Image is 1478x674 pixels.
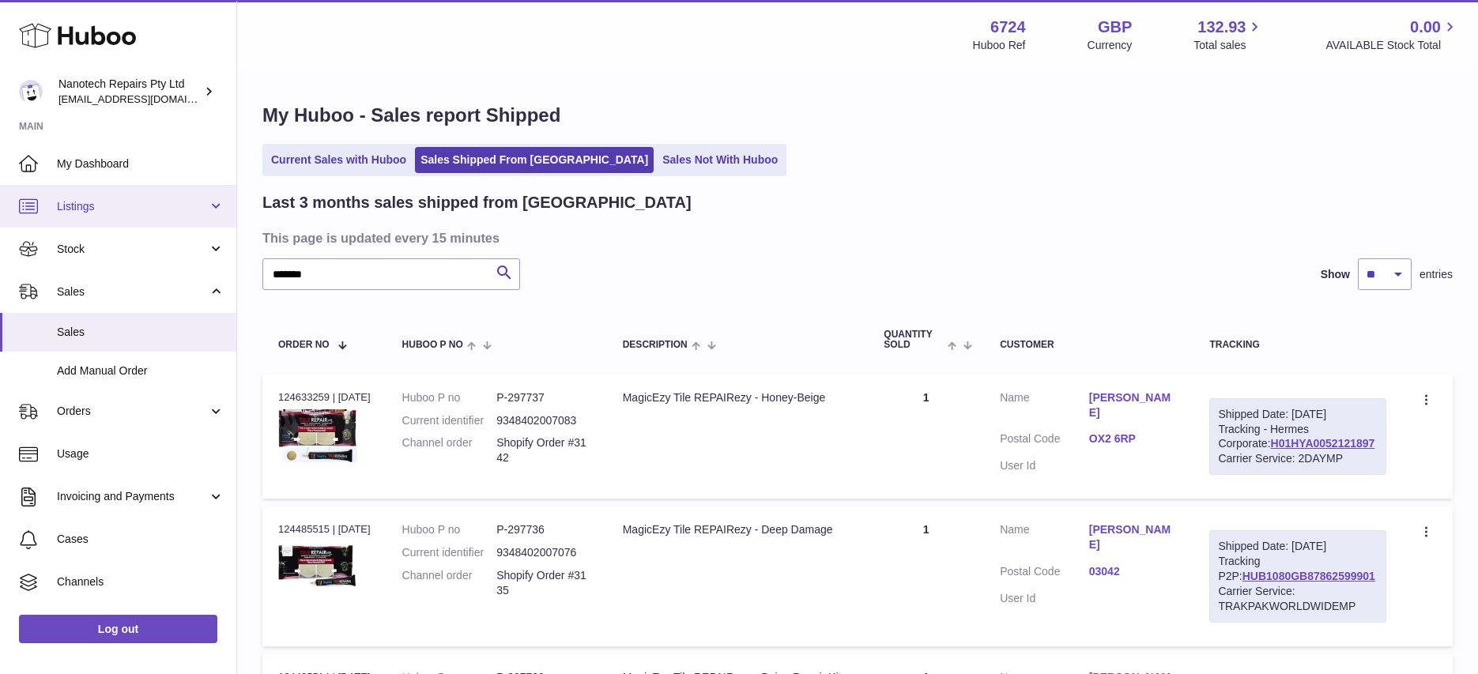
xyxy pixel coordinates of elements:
dt: Name [1000,390,1089,424]
dt: Current identifier [402,413,497,428]
span: Usage [57,446,224,461]
dt: Huboo P no [402,390,497,405]
span: Description [623,340,688,350]
span: My Dashboard [57,156,224,171]
dt: Postal Code [1000,431,1089,450]
div: Tracking P2P: [1209,530,1386,622]
span: 0.00 [1410,17,1441,38]
a: H01HYA0052121897 [1271,437,1375,450]
div: Nanotech Repairs Pty Ltd [58,77,201,107]
h2: Last 3 months sales shipped from [GEOGRAPHIC_DATA] [262,192,692,213]
div: Huboo Ref [973,38,1026,53]
dd: P-297737 [496,390,591,405]
h1: My Huboo - Sales report Shipped [262,103,1453,128]
dd: P-297736 [496,522,591,537]
div: Currency [1088,38,1133,53]
a: 03042 [1089,564,1178,579]
strong: GBP [1098,17,1132,38]
div: Shipped Date: [DATE] [1218,407,1378,422]
span: Channels [57,574,224,589]
a: Sales Not With Huboo [657,147,783,173]
a: OX2 6RP [1089,431,1178,446]
a: Sales Shipped From [GEOGRAPHIC_DATA] [415,147,654,173]
div: Shipped Date: [DATE] [1218,539,1378,554]
td: 1 [868,375,984,499]
span: Add Manual Order [57,363,224,378]
span: Total sales [1193,38,1264,53]
div: MagicEzy Tile REPAIRezy - Honey-Beige [623,390,853,405]
dt: Postal Code [1000,564,1089,583]
div: Carrier Service: 2DAYMP [1218,451,1378,466]
img: 67241737508001.png [278,542,357,593]
a: [PERSON_NAME] [1089,390,1178,420]
span: AVAILABLE Stock Total [1325,38,1459,53]
dt: Current identifier [402,545,497,560]
dt: User Id [1000,591,1089,606]
span: Sales [57,325,224,340]
span: Invoicing and Payments [57,489,208,504]
div: Tracking [1209,340,1386,350]
span: 132.93 [1197,17,1246,38]
span: [EMAIL_ADDRESS][DOMAIN_NAME] [58,92,232,105]
dd: 9348402007083 [496,413,591,428]
h3: This page is updated every 15 minutes [262,229,1449,247]
dt: Channel order [402,435,497,465]
div: 124485515 | [DATE] [278,522,371,537]
img: 67241737507908.png [278,409,357,462]
div: 124633259 | [DATE] [278,390,371,405]
dd: 9348402007076 [496,545,591,560]
strong: 6724 [990,17,1026,38]
div: Customer [1000,340,1178,350]
div: Tracking - Hermes Corporate: [1209,398,1386,476]
dd: Shopify Order #3135 [496,568,591,598]
a: HUB1080GB87862599901 [1242,570,1375,582]
label: Show [1321,267,1350,282]
img: info@nanotechrepairs.com [19,80,43,104]
dd: Shopify Order #3142 [496,435,591,465]
a: [PERSON_NAME] [1089,522,1178,552]
td: 1 [868,506,984,646]
dt: Channel order [402,568,497,598]
span: entries [1420,267,1453,282]
a: 0.00 AVAILABLE Stock Total [1325,17,1459,53]
dt: Name [1000,522,1089,556]
a: Log out [19,615,217,643]
span: Order No [278,340,330,350]
dt: User Id [1000,458,1089,473]
span: Listings [57,199,208,214]
span: Huboo P no [402,340,463,350]
dt: Huboo P no [402,522,497,537]
a: Current Sales with Huboo [266,147,412,173]
span: Stock [57,242,208,257]
span: Quantity Sold [884,329,943,350]
a: 132.93 Total sales [1193,17,1264,53]
span: Orders [57,404,208,419]
span: Cases [57,532,224,547]
div: Carrier Service: TRAKPAKWORLDWIDEMP [1218,584,1378,614]
span: Sales [57,284,208,299]
div: MagicEzy Tile REPAIRezy - Deep Damage [623,522,853,537]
